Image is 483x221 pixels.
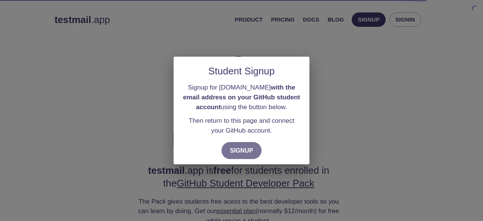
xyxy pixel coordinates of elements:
[222,142,261,159] button: Signup
[208,66,275,77] h5: Student Signup
[183,83,300,112] p: Signup for [DOMAIN_NAME] using the button below.
[183,116,300,135] p: Then return to this page and connect your GitHub account.
[183,83,300,110] strong: with the email address on your GitHub student account
[230,145,253,156] span: Signup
